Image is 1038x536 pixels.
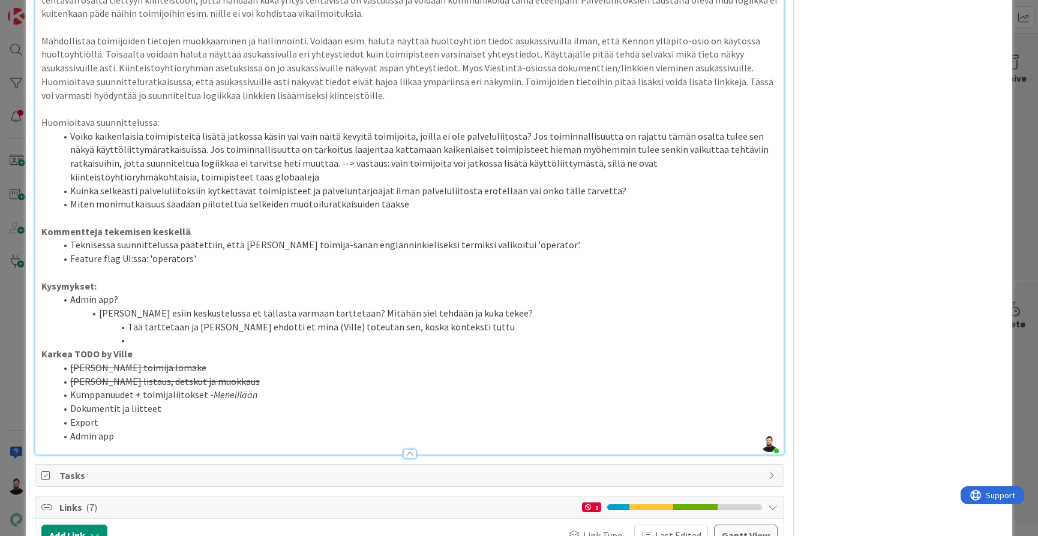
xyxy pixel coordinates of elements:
li: Miten monimutkaisuus saadaan piilotettua selkeiden muotoiluratkaisuiden taakse [56,197,778,211]
li: Kuinka selkeästi palveluliitoksiin kytkettävät toimipisteet ja palveluntarjoajat ilman palvelulii... [56,184,778,198]
s: [PERSON_NAME] toimija lomake [70,362,206,374]
div: 1 [582,502,601,512]
p: Huomioitava suunnittelussa: [41,116,778,130]
li: Dokumentit ja liitteet [56,402,778,415]
strong: Karkea TODO by Ville [41,348,133,360]
img: fIdndNndGGoOT7Knk67jPhftZawmwT08.jpg [761,435,778,452]
li: [PERSON_NAME] esiin keskustelussa et tällasta varmaan tarttetaan? Mitähän siel tehdään ja kuka te... [56,306,778,320]
li: Admin app [56,429,778,443]
li: Voiko kaikenlaisia toimipisteitä lisätä jatkossa käsin vai vain näitä kevyitä toimijoita, joilla ... [56,130,778,184]
li: Feature flag UI:ssa: 'operators' [56,252,778,266]
span: Support [25,2,55,16]
li: Kumppanuudet + toimijaliitokset - [56,388,778,402]
span: ( 7 ) [86,501,97,513]
span: Links [59,500,576,514]
strong: Kommentteja tekemisen keskellä [41,225,191,237]
li: Export [56,415,778,429]
span: Tasks [59,468,762,483]
li: Admin app? [56,293,778,306]
strong: Kysymykset: [41,280,97,292]
p: Mahdollistaa toimijoiden tietojen muokkaaminen ja hallinnointi. Voidaan esim. haluta näyttää huol... [41,34,778,103]
s: [PERSON_NAME] listaus, detskut ja muokkaus [70,375,260,387]
li: Teknisessä suunnittelussa päätettiin, että [PERSON_NAME] toimija-sanan englanninkieliseksi termik... [56,238,778,252]
em: Meneillään [214,389,257,401]
li: Tää tarttetaan ja [PERSON_NAME] ehdotti et minä (Ville) toteutan sen, koska konteksti tuttu [56,320,778,334]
